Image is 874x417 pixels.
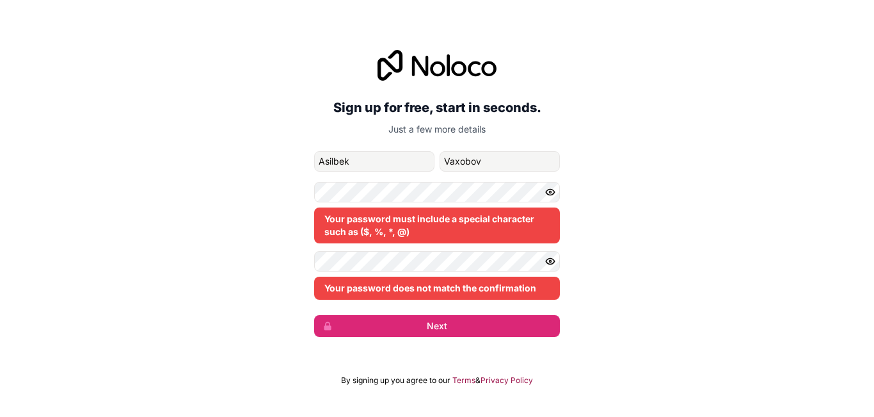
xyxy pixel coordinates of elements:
[314,182,560,202] input: Password
[481,375,533,386] a: Privacy Policy
[452,375,475,386] a: Terms
[314,151,434,172] input: given-name
[314,123,560,136] p: Just a few more details
[314,251,560,272] input: Confirm password
[341,375,450,386] span: By signing up you agree to our
[475,375,481,386] span: &
[314,315,560,337] button: Next
[314,96,560,119] h2: Sign up for free, start in seconds.
[314,208,560,243] div: Your password must include a special character such as ($, %, *, @)
[440,151,560,172] input: family-name
[314,277,560,300] div: Your password does not match the confirmation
